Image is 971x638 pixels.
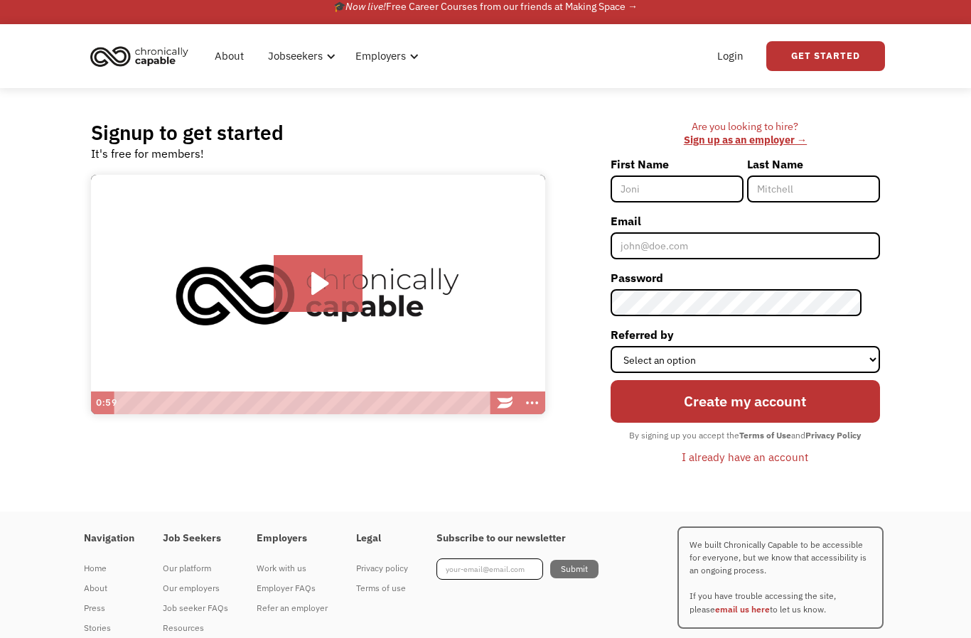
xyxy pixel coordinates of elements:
[84,533,134,546] h4: Navigation
[611,324,880,347] label: Referred by
[163,533,228,546] h4: Job Seekers
[805,431,861,441] strong: Privacy Policy
[671,445,819,470] a: I already have an account
[163,559,228,579] a: Our platform
[257,561,328,578] div: Work with us
[677,527,884,629] p: We built Chronically Capable to be accessible for everyone, but we know that accessibility is an ...
[163,579,228,599] a: Our employers
[682,449,808,466] div: I already have an account
[766,42,885,72] a: Get Started
[436,533,599,546] h4: Subscribe to our newsletter
[163,561,228,578] div: Our platform
[611,153,880,470] form: Member-Signup-Form
[86,41,193,72] img: Chronically Capable logo
[84,579,134,599] a: About
[356,580,408,598] div: Terms of use
[84,561,134,578] div: Home
[611,121,880,147] div: Are you looking to hire? ‍
[709,34,752,80] a: Login
[163,580,228,598] div: Our employers
[257,600,328,617] div: Refer an employer
[491,392,518,415] a: Wistia Logo -- Learn More
[684,134,807,147] a: Sign up as an employer →
[91,175,545,416] img: Introducing Chronically Capable
[436,559,599,580] form: Footer Newsletter
[268,48,323,65] div: Jobseekers
[274,256,363,313] button: Play Video: Introducing Chronically Capable
[611,210,880,233] label: Email
[259,34,340,80] div: Jobseekers
[356,559,408,579] a: Privacy policy
[84,620,134,637] div: Stories
[163,620,228,637] div: Resources
[84,599,134,619] a: Press
[739,431,791,441] strong: Terms of Use
[257,580,328,598] div: Employer FAQs
[611,267,880,290] label: Password
[356,533,408,546] h4: Legal
[84,559,134,579] a: Home
[747,153,880,176] label: Last Name
[550,561,599,579] input: Submit
[611,233,880,260] input: john@doe.com
[257,559,328,579] a: Work with us
[84,580,134,598] div: About
[206,34,252,80] a: About
[715,605,770,615] a: email us here
[91,121,284,146] h2: Signup to get started
[356,561,408,578] div: Privacy policy
[436,559,543,580] input: your-email@email.com
[611,381,880,423] input: Create my account
[345,1,386,13] em: Now live!
[347,34,423,80] div: Employers
[257,599,328,619] a: Refer an employer
[747,176,880,203] input: Mitchell
[518,392,545,415] button: Show more buttons
[355,48,406,65] div: Employers
[163,600,228,617] div: Job seeker FAQs
[84,600,134,617] div: Press
[163,599,228,619] a: Job seeker FAQs
[257,579,328,599] a: Employer FAQs
[91,146,204,163] div: It's free for members!
[611,176,744,203] input: Joni
[356,579,408,599] a: Terms of use
[86,41,199,72] a: home
[622,427,868,445] div: By signing up you accept the and
[611,153,744,176] label: First Name
[257,533,328,546] h4: Employers
[121,392,485,415] div: Playbar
